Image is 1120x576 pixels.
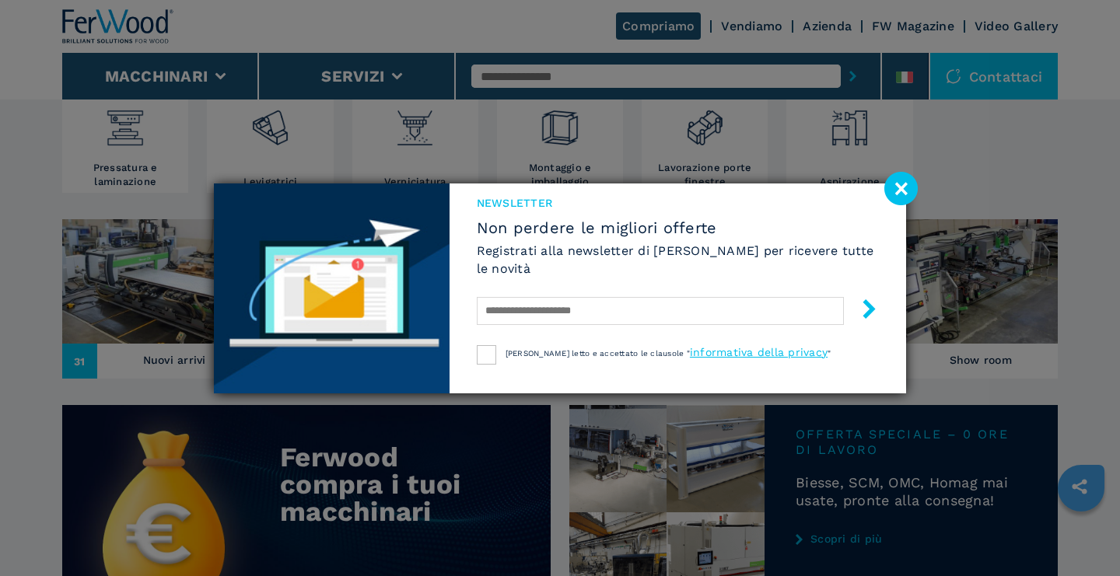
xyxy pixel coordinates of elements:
a: informativa della privacy [690,346,828,358]
button: submit-button [844,293,879,330]
span: [PERSON_NAME] letto e accettato le clausole " [506,349,690,358]
span: " [828,349,831,358]
img: Newsletter image [214,183,450,393]
span: Non perdere le migliori offerte [477,218,879,237]
h6: Registrati alla newsletter di [PERSON_NAME] per ricevere tutte le novità [477,242,879,278]
span: NEWSLETTER [477,195,879,211]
